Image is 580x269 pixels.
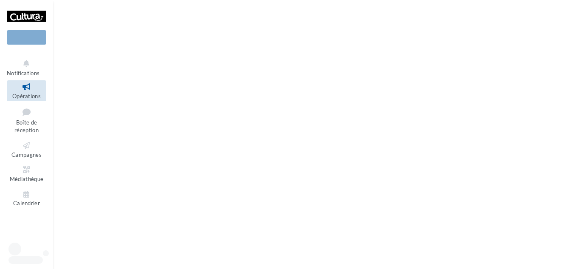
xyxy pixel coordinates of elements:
a: Boîte de réception [7,105,46,136]
span: Calendrier [13,200,40,207]
a: Opérations [7,80,46,101]
span: Médiathèque [10,176,44,182]
a: Médiathèque [7,163,46,184]
a: Campagnes [7,139,46,160]
span: Campagnes [11,151,42,158]
span: Opérations [12,93,41,99]
a: Calendrier [7,188,46,209]
span: Boîte de réception [14,119,39,134]
div: Nouvelle campagne [7,30,46,45]
span: Notifications [7,70,39,76]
